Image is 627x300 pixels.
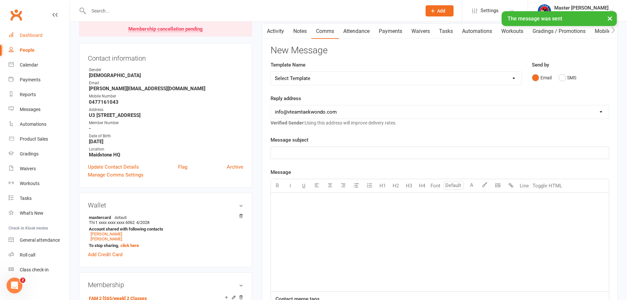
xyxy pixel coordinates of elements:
a: People [9,43,69,58]
a: [PERSON_NAME] [91,236,122,241]
button: H1 [376,179,389,192]
a: Notes [289,24,311,39]
strong: To stop sharing, [89,243,240,248]
strong: - [89,125,243,131]
div: Automations [20,122,46,127]
button: H3 [403,179,416,192]
strong: [PERSON_NAME][EMAIL_ADDRESS][DOMAIN_NAME] [89,86,243,92]
a: Update Contact Details [88,163,139,171]
div: Master [PERSON_NAME] [554,5,609,11]
input: Default [444,181,463,190]
a: Workouts [9,176,69,191]
div: Product Sales [20,136,48,142]
a: What's New [9,206,69,221]
button: H2 [389,179,403,192]
div: General attendance [20,237,60,243]
a: Dashboard [9,28,69,43]
a: Waivers [407,24,434,39]
button: × [604,11,616,25]
span: U [302,183,305,189]
a: Reports [9,87,69,102]
a: Comms [311,24,339,39]
label: Message [271,168,291,176]
div: Member Number [89,120,243,126]
div: Workouts [20,181,39,186]
div: Date of Birth [89,133,243,139]
span: 4/2028 [136,220,149,225]
label: Reply address [271,95,301,102]
button: Toggle HTML [531,179,564,192]
div: Calendar [20,62,38,68]
div: Email [89,80,243,86]
a: Automations [9,117,69,132]
h3: New Message [271,45,609,56]
span: 2 [20,278,25,283]
a: Archive [227,163,243,171]
a: [PERSON_NAME] [91,232,122,236]
li: Thi t [88,214,243,249]
div: The message was sent [502,11,617,26]
span: default [113,215,129,220]
div: Class check-in [20,267,49,272]
a: Attendance [339,24,374,39]
button: U [297,179,310,192]
span: Add [437,8,445,14]
a: Payments [374,24,407,39]
label: Message subject [271,136,308,144]
a: Mobile App [590,24,626,39]
strong: Account shared with following contacts [89,227,240,232]
button: SMS [559,71,576,84]
a: Gradings / Promotions [528,24,590,39]
div: Tasks [20,196,32,201]
a: click here [120,243,139,248]
a: Workouts [497,24,528,39]
button: Add [426,5,454,16]
h3: Membership [88,281,243,288]
a: Activity [262,24,289,39]
button: A [465,179,478,192]
div: Location [89,146,243,152]
div: Reports [20,92,36,97]
button: Line [518,179,531,192]
input: Search... [87,6,417,15]
h3: Wallet [88,202,243,209]
div: Mobile Number [89,93,243,99]
strong: [DATE] [89,139,243,145]
a: Clubworx [8,7,24,23]
a: Messages [9,102,69,117]
a: General attendance kiosk mode [9,233,69,248]
a: Calendar [9,58,69,72]
iframe: Intercom live chat [7,278,22,293]
strong: [DEMOGRAPHIC_DATA] [89,72,243,78]
span: Using this address will improve delivery rates. [271,120,397,125]
div: Payments [20,77,40,82]
a: Automations [457,24,497,39]
strong: Verified Sender: [271,120,305,125]
strong: U3 [STREET_ADDRESS] [89,112,243,118]
div: Waivers [20,166,36,171]
label: Template Name [271,61,305,69]
div: Gender [89,67,243,73]
div: Dashboard [20,33,42,38]
div: Membership cancellation pending [128,27,203,32]
div: Gradings [20,151,39,156]
a: Tasks [9,191,69,206]
button: Font [429,179,442,192]
strong: 0477161043 [89,99,243,105]
div: VTEAM Martial Arts [554,11,609,17]
button: H4 [416,179,429,192]
label: Send by [532,61,549,69]
div: Address [89,107,243,113]
a: Product Sales [9,132,69,147]
div: What's New [20,210,43,216]
div: People [20,47,35,53]
a: Manage Comms Settings [88,171,144,179]
a: Roll call [9,248,69,262]
span: xxxx xxxx xxxx 6062 [99,220,135,225]
img: thumb_image1628552580.png [538,4,551,17]
strong: Maidstone HQ [89,152,243,158]
a: Class kiosk mode [9,262,69,277]
span: Settings [481,3,499,18]
strong: mastercard [89,215,240,220]
a: Waivers [9,161,69,176]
